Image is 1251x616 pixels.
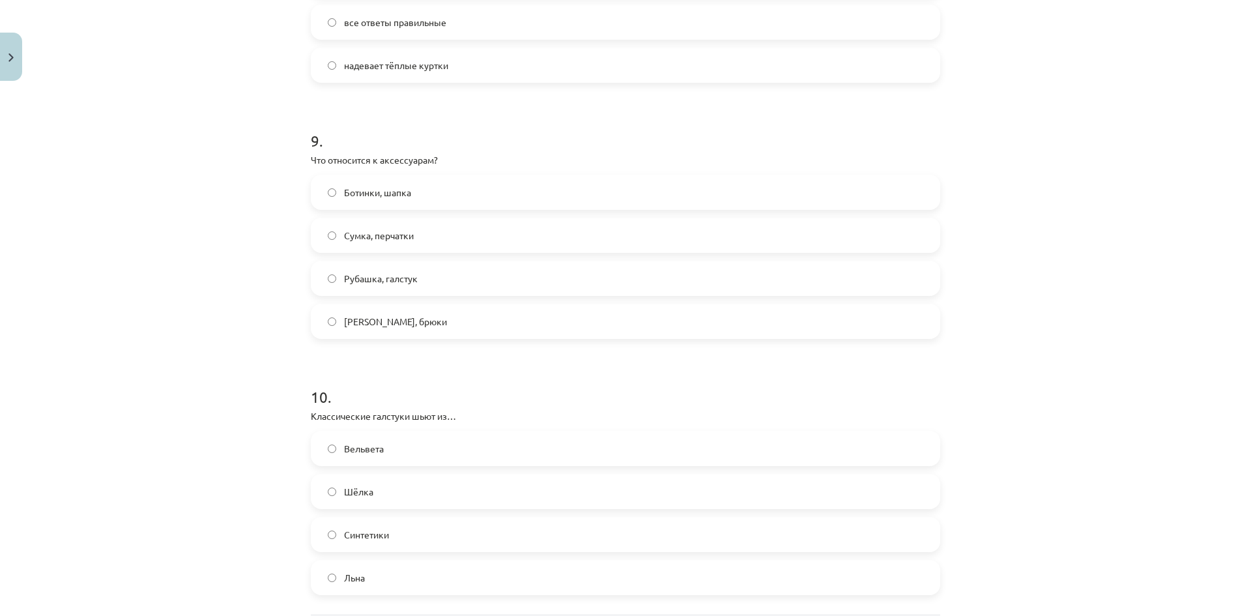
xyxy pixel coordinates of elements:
[344,485,373,499] span: Шёлка
[344,528,389,542] span: Синтетики
[311,409,940,423] p: Классические галстуки шьют из…
[344,59,448,72] span: надевает тёплые куртки
[344,229,414,242] span: Сумка, перчатки
[328,488,336,496] input: Шёлка
[344,442,384,456] span: Вельвета
[344,186,411,199] span: Ботинки, шапка
[328,274,336,283] input: Рубашка, галстук
[328,445,336,453] input: Вельвета
[328,18,336,27] input: все ответы правильные
[8,53,14,62] img: icon-close-lesson-0947bae3869378f0d4975bcd49f059093ad1ed9edebbc8119c70593378902aed.svg
[328,188,336,197] input: Ботинки, шапка
[328,317,336,326] input: [PERSON_NAME], брюки
[344,272,418,286] span: Рубашка, галстук
[344,16,446,29] span: все ответы правильные
[311,365,940,405] h1: 10 .
[311,109,940,149] h1: 9 .
[328,61,336,70] input: надевает тёплые куртки
[344,315,447,329] span: [PERSON_NAME], брюки
[344,571,365,585] span: Льна
[328,531,336,539] input: Синтетики
[311,153,940,167] p: Что относится к аксессуарам?
[328,231,336,240] input: Сумка, перчатки
[328,574,336,582] input: Льна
